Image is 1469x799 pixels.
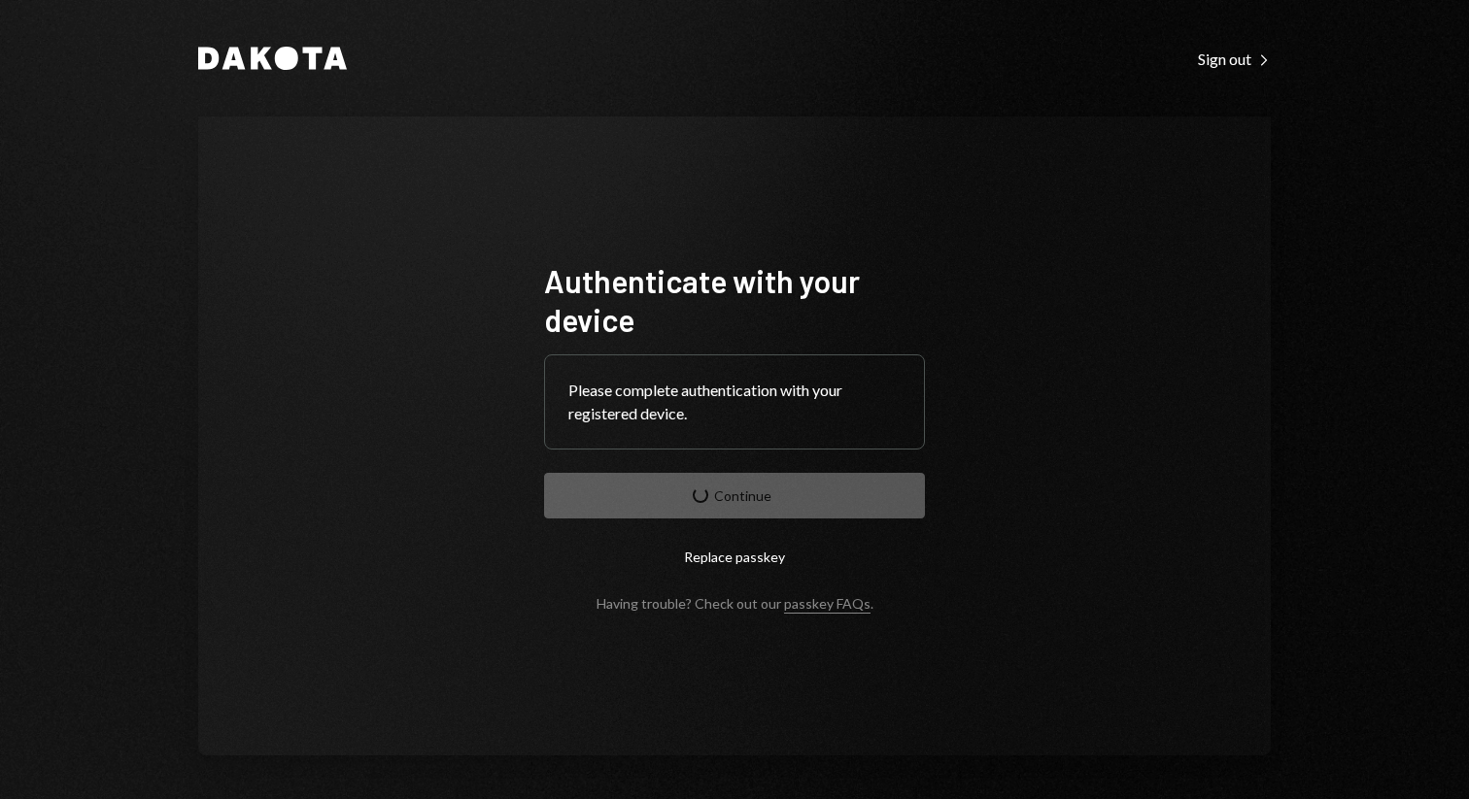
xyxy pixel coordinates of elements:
a: passkey FAQs [784,595,871,614]
h1: Authenticate with your device [544,261,925,339]
a: Sign out [1198,48,1271,69]
div: Please complete authentication with your registered device. [568,379,901,425]
button: Replace passkey [544,534,925,580]
div: Sign out [1198,50,1271,69]
div: Having trouble? Check out our . [597,595,873,612]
